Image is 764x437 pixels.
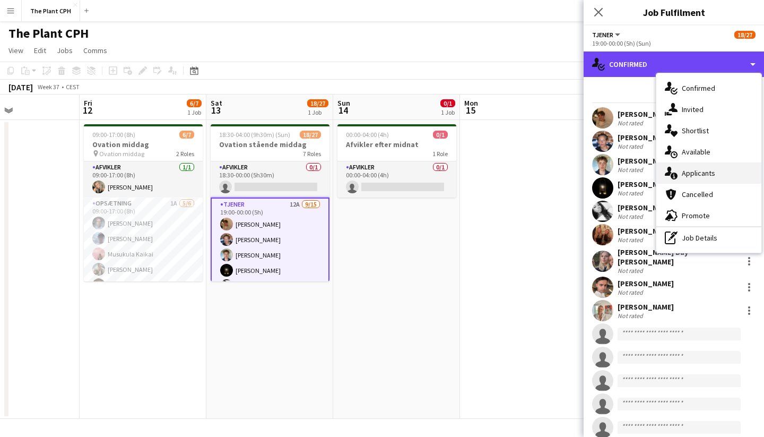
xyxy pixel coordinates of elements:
[84,98,92,108] span: Fri
[219,131,290,139] span: 18:30-04:00 (9h30m) (Sun)
[618,203,674,212] div: [PERSON_NAME]
[618,312,645,320] div: Not rated
[82,104,92,116] span: 12
[584,5,764,19] h3: Job Fulfilment
[618,226,674,236] div: [PERSON_NAME]
[656,227,761,249] div: Job Details
[618,179,674,189] div: [PERSON_NAME]
[440,99,455,107] span: 0/1
[618,247,739,267] div: [PERSON_NAME] Bay [PERSON_NAME]
[464,98,478,108] span: Mon
[83,46,107,55] span: Comms
[682,168,715,178] span: Applicants
[682,147,710,157] span: Available
[618,279,674,288] div: [PERSON_NAME]
[22,1,80,21] button: The Plant CPH
[211,140,329,149] h3: Ovation stående middag
[84,124,203,281] app-job-card: 09:00-17:00 (8h)6/7Ovation middag Ovation middag2 RolesAfvikler1/109:00-17:00 (8h)[PERSON_NAME]Op...
[618,142,645,150] div: Not rated
[307,99,328,107] span: 18/27
[441,108,455,116] div: 1 Job
[57,46,73,55] span: Jobs
[79,44,111,57] a: Comms
[618,109,674,119] div: [PERSON_NAME]
[618,133,674,142] div: [PERSON_NAME]
[187,99,202,107] span: 6/7
[584,52,764,77] div: Confirmed
[346,131,389,139] span: 00:00-04:00 (4h)
[337,161,456,198] app-card-role: Afvikler0/100:00-04:00 (4h)
[592,31,622,39] button: Tjener
[303,150,321,158] span: 7 Roles
[433,131,448,139] span: 0/1
[209,104,222,116] span: 13
[618,212,645,220] div: Not rated
[211,161,329,198] app-card-role: Afvikler0/118:30-00:00 (5h30m)
[336,104,350,116] span: 14
[92,131,135,139] span: 09:00-17:00 (8h)
[34,46,46,55] span: Edit
[176,150,194,158] span: 2 Roles
[84,198,203,311] app-card-role: Opsætning1A5/609:00-17:00 (8h)[PERSON_NAME][PERSON_NAME]Musukula Kaikai[PERSON_NAME][PERSON_NAME]
[337,98,350,108] span: Sun
[682,105,704,114] span: Invited
[592,31,613,39] span: Tjener
[618,236,645,244] div: Not rated
[618,156,674,166] div: [PERSON_NAME]
[4,44,28,57] a: View
[30,44,50,57] a: Edit
[592,39,756,47] div: 19:00-00:00 (5h) (Sun)
[682,211,710,220] span: Promote
[618,302,674,312] div: [PERSON_NAME]
[618,288,645,296] div: Not rated
[211,98,222,108] span: Sat
[179,131,194,139] span: 6/7
[618,267,645,275] div: Not rated
[682,126,709,135] span: Shortlist
[53,44,77,57] a: Jobs
[618,189,645,197] div: Not rated
[682,83,715,93] span: Confirmed
[8,46,23,55] span: View
[337,124,456,198] app-job-card: 00:00-04:00 (4h)0/1Afvikler efter midnat1 RoleAfvikler0/100:00-04:00 (4h)
[187,108,201,116] div: 1 Job
[8,82,33,92] div: [DATE]
[463,104,478,116] span: 15
[35,83,62,91] span: Week 37
[300,131,321,139] span: 18/27
[337,140,456,149] h3: Afvikler efter midnat
[8,25,89,41] h1: The Plant CPH
[432,150,448,158] span: 1 Role
[66,83,80,91] div: CEST
[84,140,203,149] h3: Ovation middag
[734,31,756,39] span: 18/27
[618,166,645,174] div: Not rated
[308,108,328,116] div: 1 Job
[211,124,329,281] app-job-card: 18:30-04:00 (9h30m) (Sun)18/27Ovation stående middag7 RolesAfvikler0/118:30-00:00 (5h30m) Tjener1...
[682,190,713,199] span: Cancelled
[99,150,144,158] span: Ovation middag
[84,161,203,198] app-card-role: Afvikler1/109:00-17:00 (8h)[PERSON_NAME]
[618,119,645,127] div: Not rated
